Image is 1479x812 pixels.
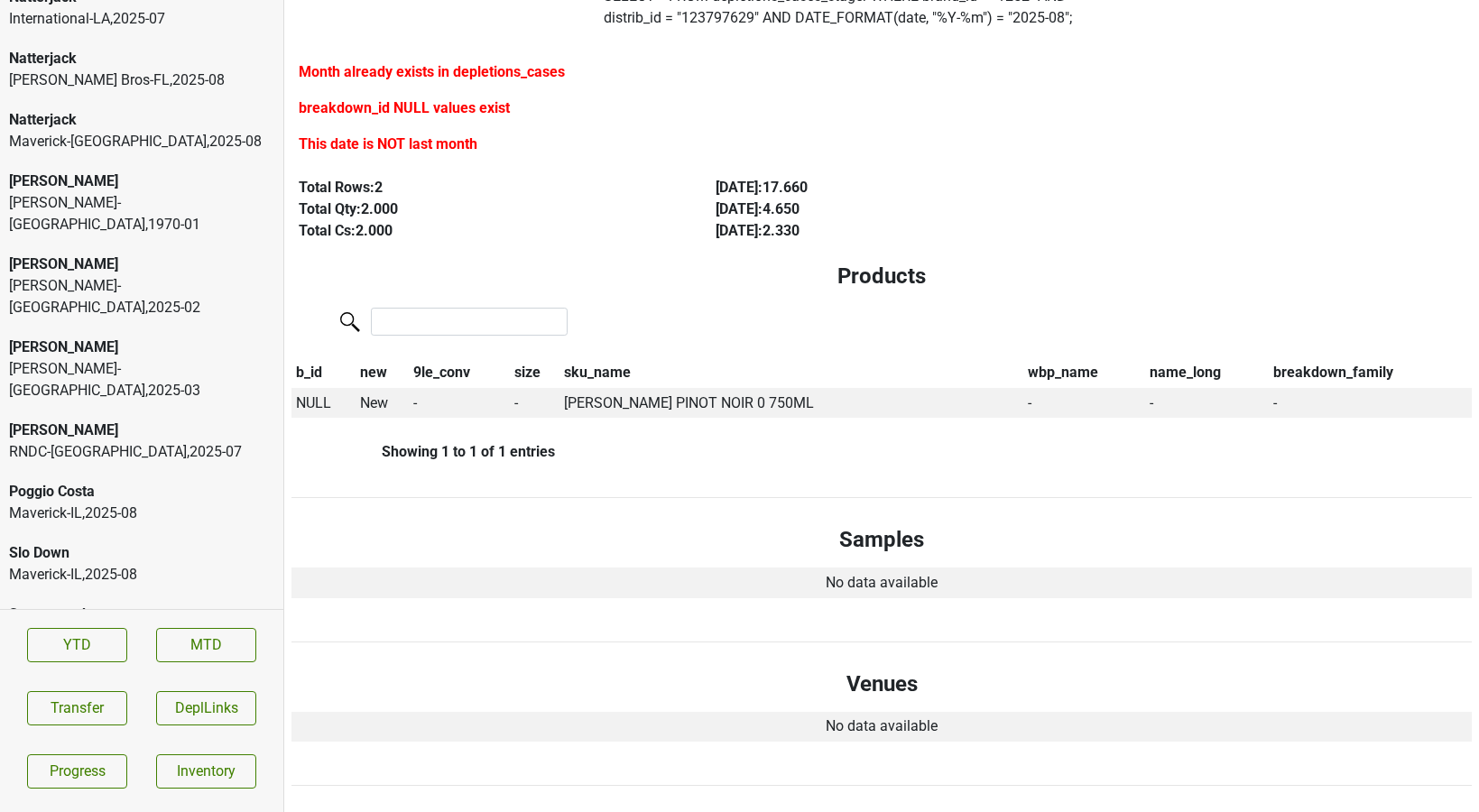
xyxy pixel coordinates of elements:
[9,503,274,524] div: Maverick-IL , 2025 - 08
[27,691,127,725] button: Transfer
[27,628,127,662] a: YTD
[511,388,560,419] td: -
[9,192,274,235] div: [PERSON_NAME]-[GEOGRAPHIC_DATA] , 1970 - 01
[9,564,274,586] div: Maverick-IL , 2025 - 08
[1269,357,1472,388] th: breakdown_family: activate to sort column ascending
[291,712,1472,743] td: No data available
[299,134,477,155] label: This date is NOT last month
[306,527,1457,553] h4: Samples
[1024,388,1145,419] td: -
[9,254,274,275] div: [PERSON_NAME]
[9,420,274,441] div: [PERSON_NAME]
[9,48,274,69] div: Natterjack
[9,441,274,463] div: RNDC-[GEOGRAPHIC_DATA] , 2025 - 07
[9,109,274,131] div: Natterjack
[716,198,1091,220] div: [DATE] : 4.650
[1145,357,1269,388] th: name_long: activate to sort column ascending
[299,198,674,220] div: Total Qty: 2.000
[716,177,1091,198] div: [DATE] : 17.660
[559,357,1023,388] th: sku_name: activate to sort column ascending
[156,691,256,725] button: DeplLinks
[9,542,274,564] div: Slo Down
[291,443,555,460] div: Showing 1 to 1 of 1 entries
[299,97,510,119] label: breakdown_id NULL values exist
[9,275,274,318] div: [PERSON_NAME]-[GEOGRAPHIC_DATA] , 2025 - 02
[299,177,674,198] div: Total Rows: 2
[1269,388,1472,419] td: -
[296,394,331,411] span: NULL
[291,357,356,388] th: b_id: activate to sort column descending
[156,628,256,662] a: MTD
[716,220,1091,242] div: [DATE] : 2.330
[9,604,274,625] div: Spottswoode
[9,8,274,30] div: International-LA , 2025 - 07
[291,567,1472,598] td: No data available
[299,61,565,83] label: Month already exists in depletions_cases
[9,358,274,401] div: [PERSON_NAME]-[GEOGRAPHIC_DATA] , 2025 - 03
[559,388,1023,419] td: [PERSON_NAME] PINOT NOIR 0 750ML
[1024,357,1145,388] th: wbp_name: activate to sort column ascending
[9,481,274,503] div: Poggio Costa
[9,337,274,358] div: [PERSON_NAME]
[27,754,127,789] a: Progress
[9,171,274,192] div: [PERSON_NAME]
[1145,388,1269,419] td: -
[511,357,560,388] th: size: activate to sort column ascending
[409,388,510,419] td: -
[409,357,510,388] th: 9le_conv: activate to sort column ascending
[356,388,409,419] td: New
[9,131,274,152] div: Maverick-[GEOGRAPHIC_DATA] , 2025 - 08
[9,69,274,91] div: [PERSON_NAME] Bros-FL , 2025 - 08
[156,754,256,789] a: Inventory
[356,357,409,388] th: new: activate to sort column ascending
[306,671,1457,697] h4: Venues
[299,220,674,242] div: Total Cs: 2.000
[306,263,1457,290] h4: Products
